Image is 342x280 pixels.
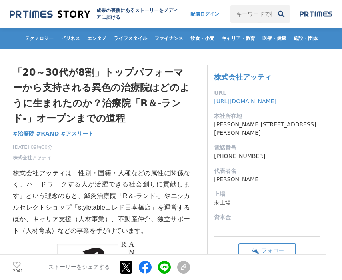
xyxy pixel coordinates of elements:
[214,98,276,104] a: [URL][DOMAIN_NAME]
[36,130,59,137] span: #RAND
[259,35,290,42] span: 医療・健康
[110,28,150,49] a: ライフスタイル
[214,73,272,81] a: 株式会社アッティ
[214,175,320,184] dd: [PERSON_NAME]
[110,35,150,42] span: ライフスタイル
[22,35,57,42] span: テクノロジー
[22,28,57,49] a: テクノロジー
[13,130,34,137] span: #治療院
[151,28,186,49] a: ファイナンス
[218,28,258,49] a: キャリア・教育
[290,28,321,49] a: 施設・団体
[187,28,218,49] a: 飲食・小売
[238,243,296,258] button: フォロー
[13,168,190,237] p: 株式会社アッティは「性別・国籍・人種などの属性に関係なく、ハードワークする人が活躍できる社会創りに貢献します」という理念のもと、鍼灸治療院「R＆-ランド-」やエシカルセレクトショップ「style...
[10,9,90,20] img: 成果の裏側にあるストーリーをメディアに届ける
[13,130,34,138] a: #治療院
[61,130,94,137] span: #アスリート
[36,130,59,138] a: #RAND
[84,28,110,49] a: エンタメ
[272,5,290,23] button: 検索
[218,35,258,42] span: キャリア・教育
[48,264,110,271] p: ストーリーをシェアする
[61,130,94,138] a: #アスリート
[259,28,290,49] a: 医療・健康
[10,7,182,21] a: 成果の裏側にあるストーリーをメディアに届ける 成果の裏側にあるストーリーをメディアに届ける
[13,154,51,161] a: 株式会社アッティ
[13,269,21,273] p: 2941
[214,167,320,175] dt: 代表者名
[230,5,272,23] input: キーワードで検索
[214,89,320,97] dt: URL
[13,144,52,151] span: [DATE] 09時00分
[214,198,320,207] dd: 未上場
[84,35,110,42] span: エンタメ
[13,65,190,126] h1: 「20～30代が8割」トップパフォーマーから支持される異色の治療院はどのように生まれたのか？治療院「R＆-ランド-」オープンまでの道程
[58,35,83,42] span: ビジネス
[214,190,320,198] dt: 上場
[214,152,320,160] dd: [PHONE_NUMBER]
[214,112,320,120] dt: 本社所在地
[182,5,227,23] a: 配信ログイン
[300,11,332,17] img: prtimes
[214,222,320,230] dd: -
[290,35,321,42] span: 施設・団体
[214,120,320,137] dd: [PERSON_NAME][STREET_ADDRESS][PERSON_NAME]
[187,35,218,42] span: 飲食・小売
[214,213,320,222] dt: 資本金
[58,28,83,49] a: ビジネス
[151,35,186,42] span: ファイナンス
[214,144,320,152] dt: 電話番号
[96,7,182,21] h2: 成果の裏側にあるストーリーをメディアに届ける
